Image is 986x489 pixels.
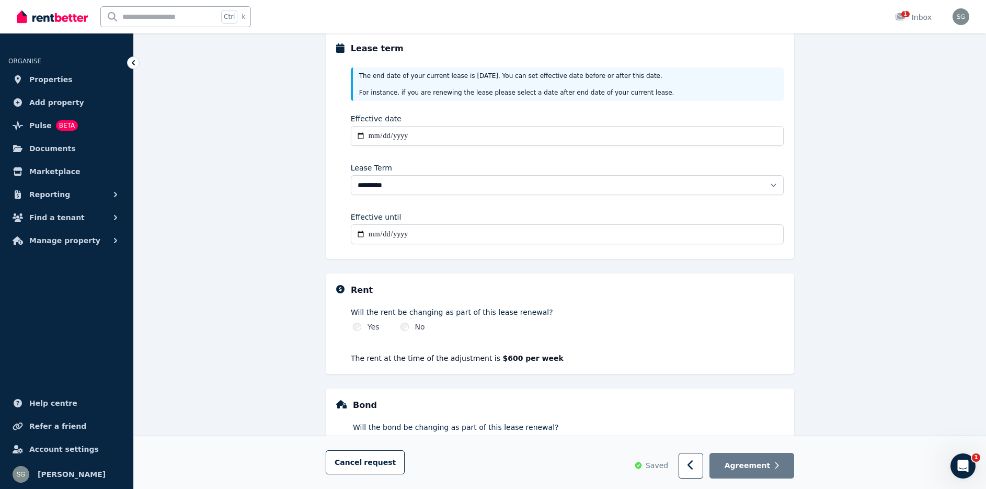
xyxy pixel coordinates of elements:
button: Reporting [8,184,125,205]
span: Documents [29,142,76,155]
label: Effective date [351,113,402,124]
img: Steve Gibson [953,8,969,25]
a: Refer a friend [8,416,125,437]
label: Effective until [351,212,402,222]
a: Marketplace [8,161,125,182]
div: The end date of your current lease is [DATE] . You can set effective date before or after this da... [351,67,784,101]
span: Help centre [29,397,77,410]
a: Properties [8,69,125,90]
h5: Rent [351,284,373,297]
span: ORGANISE [8,58,41,65]
span: Agreement [725,461,771,471]
a: Account settings [8,439,125,460]
h5: Bond [353,399,377,412]
span: Manage property [29,234,100,247]
span: Find a tenant [29,211,85,224]
div: Inbox [895,12,932,22]
span: 1 [901,11,910,17]
span: Marketplace [29,165,80,178]
label: Lease Term [351,163,392,173]
h5: Lease term [351,42,404,55]
label: No [415,322,425,332]
span: request [364,458,396,468]
button: Manage property [8,230,125,251]
label: Will the bond be changing as part of this lease renewal? [353,422,784,433]
span: Pulse [29,119,52,132]
button: Agreement [709,453,794,479]
a: Add property [8,92,125,113]
span: Cancel [335,459,396,467]
a: Help centre [8,393,125,414]
label: Yes [368,322,380,332]
img: Steve Gibson [13,466,29,483]
p: The rent at the time of the adjustment is [351,353,784,363]
button: Cancelrequest [326,451,405,475]
span: 1 [972,453,980,462]
a: PulseBETA [8,115,125,136]
span: Account settings [29,443,99,456]
img: RentBetter [17,9,88,25]
iframe: Intercom live chat [950,453,976,479]
label: Will the rent be changing as part of this lease renewal? [351,307,784,317]
span: Properties [29,73,73,86]
span: [PERSON_NAME] [38,468,106,481]
span: Saved [646,461,668,471]
span: BETA [56,120,78,131]
span: k [242,13,245,21]
span: Refer a friend [29,420,86,433]
button: Find a tenant [8,207,125,228]
span: Ctrl [221,10,237,24]
span: Reporting [29,188,70,201]
strong: $600 per week [502,354,563,362]
span: Add property [29,96,84,109]
a: Documents [8,138,125,159]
